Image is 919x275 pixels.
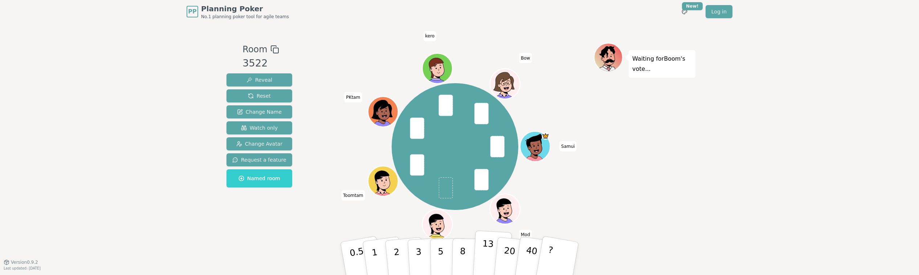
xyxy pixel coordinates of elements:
span: No.1 planning poker tool for agile teams [201,14,289,20]
span: Request a feature [232,156,286,163]
button: Change Name [226,105,292,118]
p: Waiting for Boom 's vote... [632,54,692,74]
button: Change Avatar [226,137,292,150]
span: Click to change your name [519,230,532,240]
span: Last updated: [DATE] [4,266,41,270]
span: Change Avatar [236,140,283,147]
button: Reveal [226,73,292,86]
span: Samui is the host [542,132,549,140]
span: PP [188,7,196,16]
button: Click to change your avatar [423,210,451,239]
span: Click to change your name [559,141,577,151]
span: Click to change your name [423,31,436,41]
button: Named room [226,169,292,187]
span: Named room [238,175,280,182]
span: Reveal [246,76,272,84]
span: Room [242,43,267,56]
span: Click to change your name [341,190,365,201]
a: Log in [706,5,732,18]
button: Reset [226,89,292,102]
button: Version0.9.2 [4,259,38,265]
div: 3522 [242,56,279,71]
span: Reset [248,92,271,100]
button: Watch only [226,121,292,134]
span: Click to change your name [344,92,362,102]
button: New! [678,5,691,18]
span: Version 0.9.2 [11,259,38,265]
div: New! [682,2,703,10]
button: Request a feature [226,153,292,166]
span: Change Name [237,108,282,116]
span: Click to change your name [519,53,532,63]
span: Planning Poker [201,4,289,14]
span: Watch only [241,124,278,132]
a: PPPlanning PokerNo.1 planning poker tool for agile teams [187,4,289,20]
